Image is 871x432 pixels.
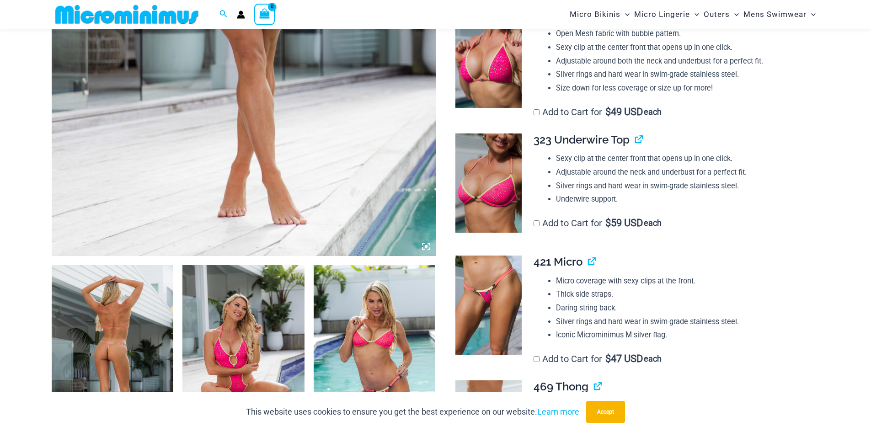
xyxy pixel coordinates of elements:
li: Sexy clip at the center front that opens up in one click. [556,41,812,54]
span: Outers [704,3,730,26]
a: View Shopping Cart, empty [254,4,275,25]
span: each [644,219,662,228]
li: Daring string back. [556,301,812,315]
label: Add to Cart for [534,353,662,364]
span: Menu Toggle [807,3,816,26]
img: Bubble Mesh Highlight Pink 323 Top [455,133,522,233]
label: Add to Cart for [534,107,662,117]
li: Adjustable around both the neck and underbust for a perfect fit. [556,54,812,68]
a: Account icon link [237,11,245,19]
span: Mens Swimwear [743,3,807,26]
li: Micro coverage with sexy clips at the front. [556,274,812,288]
span: Micro Lingerie [634,3,690,26]
span: Menu Toggle [690,3,699,26]
li: Sexy clip at the center front that opens up in one click. [556,152,812,165]
span: each [644,107,662,117]
span: 59 USD [605,219,643,228]
span: 469 Thong [534,380,588,393]
span: 47 USD [605,354,643,363]
li: Silver rings and hard wear in swim-grade stainless steel. [556,179,812,193]
span: 49 USD [605,107,643,117]
li: Underwire support. [556,192,812,206]
span: 421 Micro [534,255,582,268]
li: Iconic Microminimus M silver flag. [556,328,812,342]
input: Add to Cart for$47 USD each [534,356,540,362]
span: $ [605,353,611,364]
li: Silver rings and hard wear in swim-grade stainless steel. [556,68,812,81]
li: Adjustable around the neck and underbust for a perfect fit. [556,165,812,179]
li: Size down for less coverage or size up for more! [556,81,812,95]
img: Bubble Mesh Highlight Pink 309 Top [455,9,522,108]
li: Thick side straps. [556,288,812,301]
img: MM SHOP LOGO FLAT [52,4,202,25]
li: Silver rings and hard wear in swim-grade stainless steel. [556,315,812,329]
label: Add to Cart for [534,218,662,229]
li: Open Mesh fabric with bubble pattern. [556,27,812,41]
button: Accept [586,401,625,423]
span: 323 Underwire Top [534,133,630,146]
input: Add to Cart for$49 USD each [534,109,540,115]
span: each [644,354,662,363]
span: $ [605,106,611,117]
input: Add to Cart for$59 USD each [534,220,540,226]
a: Mens SwimwearMenu ToggleMenu Toggle [741,3,818,26]
a: Micro BikinisMenu ToggleMenu Toggle [567,3,632,26]
a: OutersMenu ToggleMenu Toggle [701,3,741,26]
a: Search icon link [219,9,228,20]
span: Menu Toggle [730,3,739,26]
nav: Site Navigation [566,1,820,27]
p: This website uses cookies to ensure you get the best experience on our website. [246,405,579,419]
img: Bubble Mesh Highlight Pink 421 Micro [455,256,522,355]
a: Learn more [537,407,579,416]
a: Micro LingerieMenu ToggleMenu Toggle [632,3,701,26]
span: Menu Toggle [620,3,630,26]
span: $ [605,217,611,229]
span: Micro Bikinis [570,3,620,26]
